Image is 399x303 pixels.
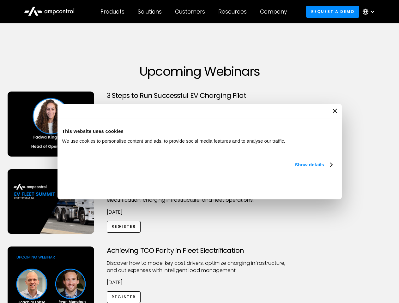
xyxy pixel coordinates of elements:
[218,8,247,15] div: Resources
[100,8,124,15] div: Products
[260,8,287,15] div: Company
[244,176,335,194] button: Okay
[333,109,337,113] button: Close banner
[107,92,293,100] h3: 3 Steps to Run Successful EV Charging Pilot
[62,128,337,135] div: This website uses cookies
[107,221,141,233] a: Register
[107,247,293,255] h3: Achieving TCO Parity in Fleet Electrification
[8,64,392,79] h1: Upcoming Webinars
[62,138,286,144] span: We use cookies to personalise content and ads, to provide social media features and to analyse ou...
[175,8,205,15] div: Customers
[306,6,359,17] a: Request a demo
[138,8,162,15] div: Solutions
[107,291,141,303] a: Register
[107,260,293,274] p: Discover how to model key cost drivers, optimize charging infrastructure, and cut expenses with i...
[295,161,332,169] a: Show details
[107,209,293,216] p: [DATE]
[107,279,293,286] p: [DATE]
